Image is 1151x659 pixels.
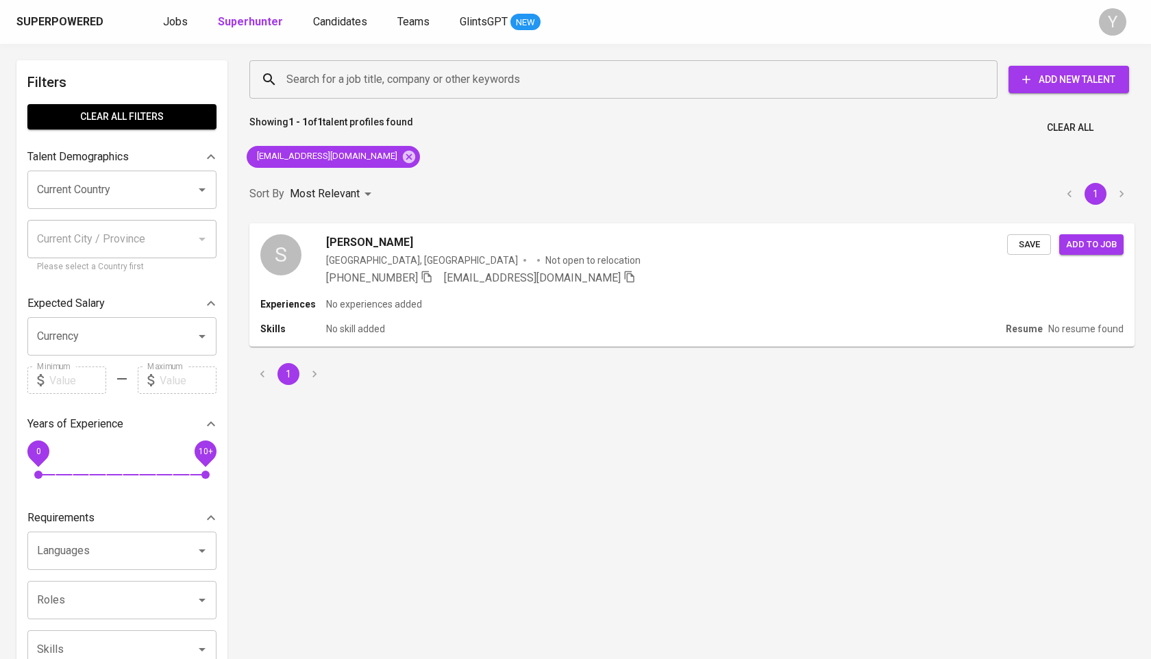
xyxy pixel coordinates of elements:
p: Skills [260,322,326,336]
span: Add New Talent [1019,71,1118,88]
div: Most Relevant [290,182,376,207]
b: 1 [317,116,323,127]
span: GlintsGPT [460,15,508,28]
span: 10+ [198,447,212,456]
button: Open [193,180,212,199]
span: Candidates [313,15,367,28]
span: Jobs [163,15,188,28]
input: Value [49,366,106,394]
a: S[PERSON_NAME][GEOGRAPHIC_DATA], [GEOGRAPHIC_DATA]Not open to relocation[PHONE_NUMBER] [EMAIL_ADD... [249,223,1135,347]
div: Talent Demographics [27,143,216,171]
span: Add to job [1066,237,1117,253]
span: NEW [510,16,541,29]
div: [EMAIL_ADDRESS][DOMAIN_NAME] [247,146,420,168]
p: Resume [1006,322,1043,336]
button: page 1 [1085,183,1106,205]
p: Years of Experience [27,416,123,432]
span: Save [1014,237,1044,253]
a: Superpoweredapp logo [16,12,125,32]
img: app logo [106,12,125,32]
button: page 1 [277,363,299,385]
p: No experiences added [326,297,422,311]
a: Teams [397,14,432,31]
div: Superpowered [16,14,103,30]
p: Requirements [27,510,95,526]
div: Y [1099,8,1126,36]
p: Talent Demographics [27,149,129,165]
span: Clear All filters [38,108,206,125]
span: 0 [36,447,40,456]
nav: pagination navigation [1056,183,1135,205]
span: [EMAIL_ADDRESS][DOMAIN_NAME] [247,150,406,163]
input: Value [160,366,216,394]
button: Add to job [1059,234,1124,256]
b: Superhunter [218,15,283,28]
p: Showing of talent profiles found [249,115,413,140]
button: Open [193,590,212,610]
button: Open [193,640,212,659]
div: [GEOGRAPHIC_DATA], [GEOGRAPHIC_DATA] [326,253,518,267]
div: Requirements [27,504,216,532]
a: Jobs [163,14,190,31]
b: 1 - 1 [288,116,308,127]
p: Expected Salary [27,295,105,312]
button: Add New Talent [1008,66,1129,93]
a: GlintsGPT NEW [460,14,541,31]
button: Clear All [1041,115,1099,140]
div: Expected Salary [27,290,216,317]
p: Most Relevant [290,186,360,202]
a: Candidates [313,14,370,31]
button: Open [193,327,212,346]
button: Clear All filters [27,104,216,129]
p: Experiences [260,297,326,311]
p: No skill added [326,322,385,336]
div: S [260,234,301,275]
span: Teams [397,15,430,28]
h6: Filters [27,71,216,93]
div: Years of Experience [27,410,216,438]
button: Save [1007,234,1051,256]
span: [PHONE_NUMBER] [326,271,418,284]
p: Please select a Country first [37,260,207,274]
a: Superhunter [218,14,286,31]
p: No resume found [1048,322,1124,336]
span: Clear All [1047,119,1093,136]
nav: pagination navigation [249,363,327,385]
span: [EMAIL_ADDRESS][DOMAIN_NAME] [444,271,621,284]
p: Not open to relocation [545,253,641,267]
p: Sort By [249,186,284,202]
button: Open [193,541,212,560]
span: [PERSON_NAME] [326,234,413,251]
